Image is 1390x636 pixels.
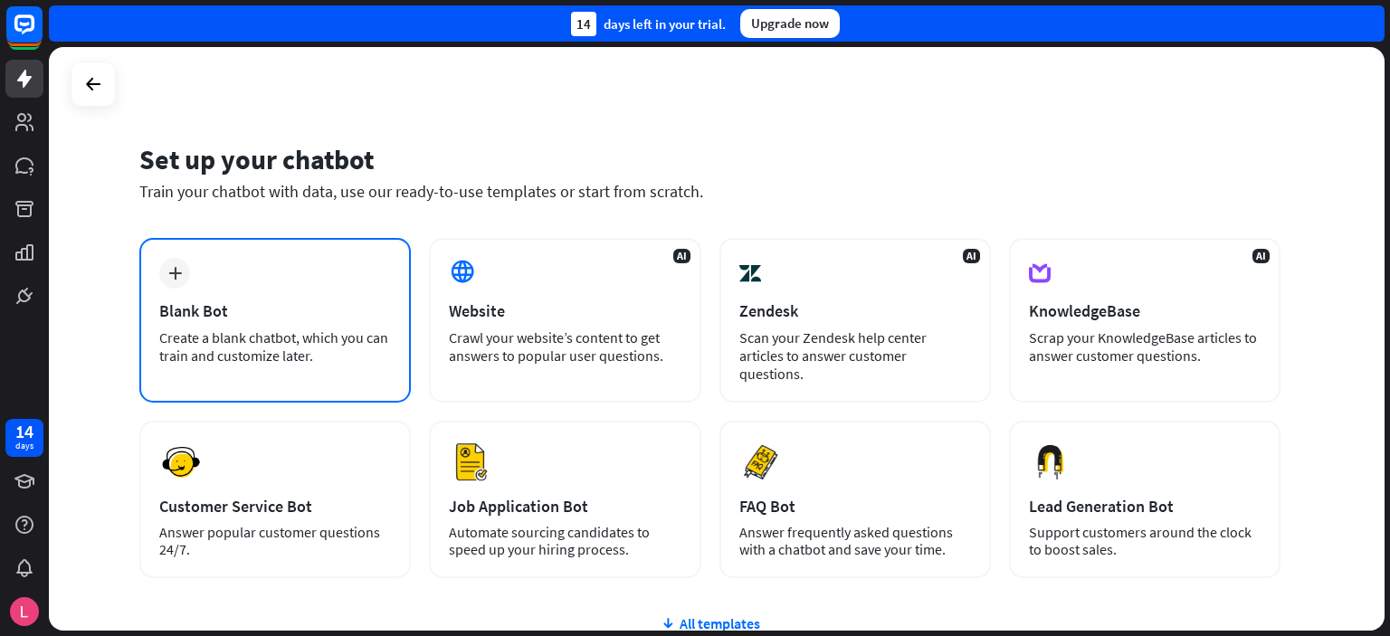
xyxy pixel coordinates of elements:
div: Scrap your KnowledgeBase articles to answer customer questions. [1029,328,1261,365]
div: Automate sourcing candidates to speed up your hiring process. [449,524,681,558]
div: Create a blank chatbot, which you can train and customize later. [159,328,391,365]
div: Blank Bot [159,300,391,321]
div: Zendesk [739,300,971,321]
div: days left in your trial. [571,12,726,36]
div: FAQ Bot [739,496,971,517]
div: Job Application Bot [449,496,681,517]
button: Open LiveChat chat widget [14,7,69,62]
div: Answer popular customer questions 24/7. [159,524,391,558]
div: Upgrade now [740,9,840,38]
div: KnowledgeBase [1029,300,1261,321]
div: Lead Generation Bot [1029,496,1261,517]
a: 14 days [5,419,43,457]
div: Crawl your website’s content to get answers to popular user questions. [449,328,681,365]
div: Customer Service Bot [159,496,391,517]
span: AI [673,249,690,263]
div: Answer frequently asked questions with a chatbot and save your time. [739,524,971,558]
div: Support customers around the clock to boost sales. [1029,524,1261,558]
span: AI [963,249,980,263]
div: Train your chatbot with data, use our ready-to-use templates or start from scratch. [139,181,1281,202]
div: days [15,440,33,452]
div: 14 [15,423,33,440]
span: AI [1252,249,1270,263]
div: Set up your chatbot [139,142,1281,176]
i: plus [168,267,182,280]
div: Website [449,300,681,321]
div: 14 [571,12,596,36]
div: Scan your Zendesk help center articles to answer customer questions. [739,328,971,383]
div: All templates [139,614,1281,632]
